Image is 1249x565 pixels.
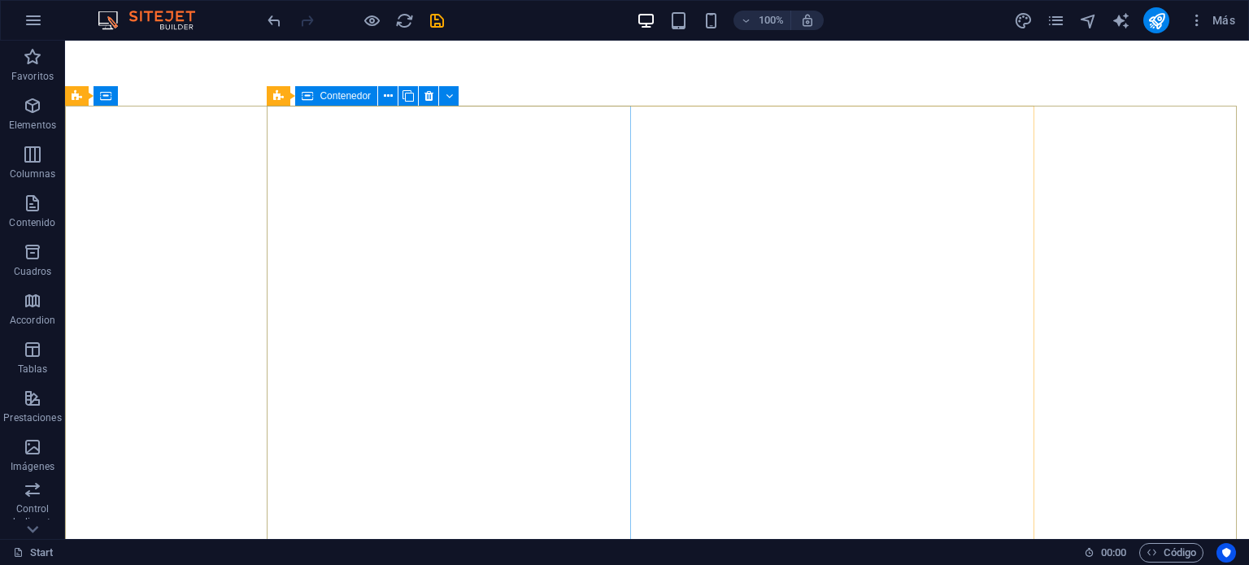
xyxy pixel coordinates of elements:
[395,11,414,30] i: Volver a cargar página
[733,11,791,30] button: 100%
[1143,7,1169,33] button: publish
[428,11,446,30] i: Guardar (Ctrl+S)
[427,11,446,30] button: save
[1046,11,1065,30] button: pages
[1079,11,1098,30] i: Navegador
[10,167,56,180] p: Columnas
[1112,546,1115,558] span: :
[1078,11,1098,30] button: navigator
[1147,543,1196,563] span: Código
[1112,11,1130,30] i: AI Writer
[1111,11,1130,30] button: text_generator
[800,13,815,28] i: Al redimensionar, ajustar el nivel de zoom automáticamente para ajustarse al dispositivo elegido.
[1147,11,1166,30] i: Publicar
[394,11,414,30] button: reload
[11,70,54,83] p: Favoritos
[94,11,215,30] img: Editor Logo
[9,216,55,229] p: Contenido
[1189,12,1235,28] span: Más
[1182,7,1242,33] button: Más
[18,363,48,376] p: Tablas
[1101,543,1126,563] span: 00 00
[264,11,284,30] button: undo
[1047,11,1065,30] i: Páginas (Ctrl+Alt+S)
[11,460,54,473] p: Imágenes
[320,91,371,101] span: Contenedor
[1014,11,1033,30] i: Diseño (Ctrl+Alt+Y)
[10,314,55,327] p: Accordion
[13,543,54,563] a: Start
[1216,543,1236,563] button: Usercentrics
[14,265,52,278] p: Cuadros
[1139,543,1203,563] button: Código
[3,411,61,424] p: Prestaciones
[1084,543,1127,563] h6: Tiempo de la sesión
[758,11,784,30] h6: 100%
[9,119,56,132] p: Elementos
[265,11,284,30] i: Deshacer: Editar cabecera (Ctrl+Z)
[1013,11,1033,30] button: design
